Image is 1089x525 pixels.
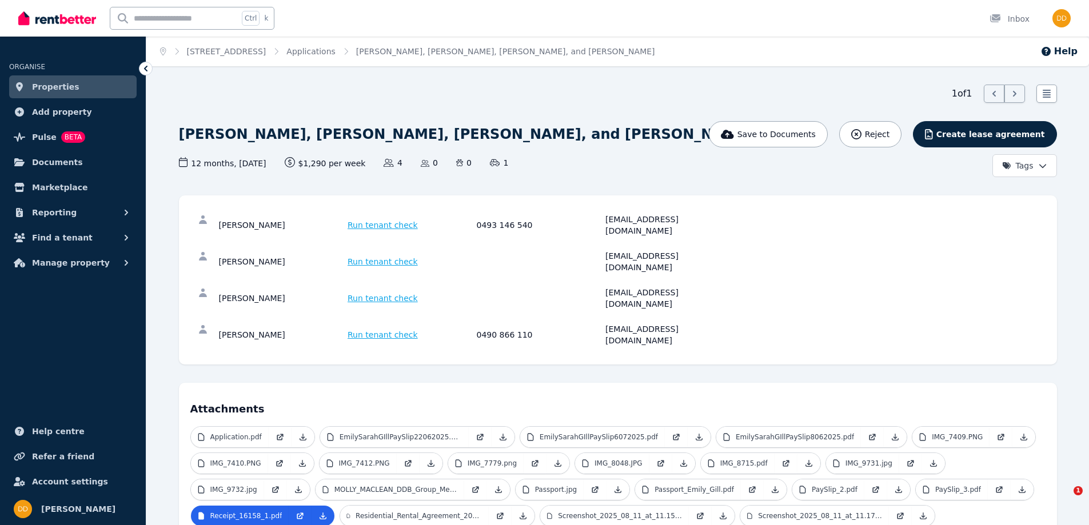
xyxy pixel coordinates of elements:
[605,287,731,310] div: [EMAIL_ADDRESS][DOMAIN_NAME]
[916,479,988,500] a: PaySlip_3.pdf
[32,450,94,463] span: Refer a friend
[356,511,482,520] p: Residential_Rental_Agreement_2024_03_25_80_Leopold_Street_.pdf
[14,500,32,518] img: Dean Dixon
[988,479,1011,500] a: Open in new Tab
[469,427,492,447] a: Open in new Tab
[9,251,137,274] button: Manage property
[9,101,137,123] a: Add property
[9,445,137,468] a: Refer a friend
[487,479,510,500] a: Download Attachment
[179,157,266,169] span: 12 months , [DATE]
[922,453,945,474] a: Download Attachment
[41,502,115,516] span: [PERSON_NAME]
[191,479,264,500] a: IMG_9732.jpg
[9,126,137,149] a: PulseBETA
[884,427,907,447] a: Download Attachment
[219,214,345,237] div: [PERSON_NAME]
[32,256,110,270] span: Manage property
[865,129,889,140] span: Reject
[649,453,672,474] a: Open in new Tab
[242,11,260,26] span: Ctrl
[397,453,420,474] a: Open in new Tab
[464,479,487,500] a: Open in new Tab
[9,151,137,174] a: Documents
[575,453,649,474] a: IMG_8048.JPG
[191,427,269,447] a: Application.pdf
[861,427,884,447] a: Open in new Tab
[219,287,345,310] div: [PERSON_NAME]
[179,125,753,143] h1: [PERSON_NAME], [PERSON_NAME], [PERSON_NAME], and [PERSON_NAME]
[287,479,310,500] a: Download Attachment
[264,479,287,500] a: Open in new Tab
[9,470,137,493] a: Account settings
[607,479,629,500] a: Download Attachment
[558,511,682,520] p: Screenshot_2025_08_11_at_11.15.35 am.png
[595,459,643,468] p: IMG_8048.JPG
[672,453,695,474] a: Download Attachment
[477,323,603,346] div: 0490 866 110
[845,459,892,468] p: IMG_9731.jpg
[775,453,797,474] a: Open in new Tab
[32,80,79,94] span: Properties
[421,157,438,169] span: 0
[655,485,734,494] p: Passport_Emily_Gill.pdf
[992,154,1057,177] button: Tags
[348,256,418,267] span: Run tenant check
[584,479,607,500] a: Open in new Tab
[32,155,83,169] span: Documents
[286,47,336,56] a: Applications
[701,453,775,474] a: IMG_8715.pdf
[468,459,517,468] p: IMG_7779.png
[524,453,547,474] a: Open in new Tab
[191,453,268,474] a: IMG_7410.PNG
[32,181,87,194] span: Marketplace
[1050,486,1078,514] iframe: Intercom live chat
[190,394,1046,417] h4: Attachments
[1002,160,1034,171] span: Tags
[339,459,390,468] p: IMG_7412.PNG
[320,453,397,474] a: IMG_7412.PNG
[32,130,57,144] span: Pulse
[720,459,768,468] p: IMG_8715.pdf
[812,485,857,494] p: PaySlip_2.pdf
[9,420,137,443] a: Help centre
[448,453,524,474] a: IMG_7779.png
[61,131,85,143] span: BETA
[384,157,402,169] span: 4
[348,292,418,304] span: Run tenant check
[547,453,569,474] a: Download Attachment
[535,485,577,494] p: Passport.jpg
[741,479,764,500] a: Open in new Tab
[210,511,282,520] p: Receipt_16158_1.pdf
[826,453,899,474] a: IMG_9731.jpg
[605,323,731,346] div: [EMAIL_ADDRESS][DOMAIN_NAME]
[269,427,292,447] a: Open in new Tab
[187,47,266,56] a: [STREET_ADDRESS]
[32,206,77,219] span: Reporting
[520,427,665,447] a: EmilySarahGIllPaySlip6072025.pdf
[932,432,983,442] p: IMG_7409.PNG
[334,485,457,494] p: MOLLY_MACLEAN_DDB_Group_Mel.pdf
[356,46,655,57] span: [PERSON_NAME], [PERSON_NAME], [PERSON_NAME], and [PERSON_NAME]
[540,432,658,442] p: EmilySarahGIllPaySlip6072025.pdf
[9,63,45,71] span: ORGANISE
[839,121,901,147] button: Reject
[146,37,669,66] nav: Breadcrumb
[797,453,820,474] a: Download Attachment
[913,121,1056,147] button: Create lease agreement
[9,176,137,199] a: Marketplace
[1052,9,1071,27] img: Dean Dixon
[210,432,262,442] p: Application.pdf
[990,427,1012,447] a: Open in new Tab
[635,479,741,500] a: Passport_Emily_Gill.pdf
[899,453,922,474] a: Open in new Tab
[887,479,910,500] a: Download Attachment
[1040,45,1078,58] button: Help
[935,485,981,494] p: PaySlip_3.pdf
[936,129,1045,140] span: Create lease agreement
[292,427,314,447] a: Download Attachment
[864,479,887,500] a: Open in new Tab
[1074,486,1083,495] span: 1
[490,157,508,169] span: 1
[210,485,257,494] p: IMG_9732.jpg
